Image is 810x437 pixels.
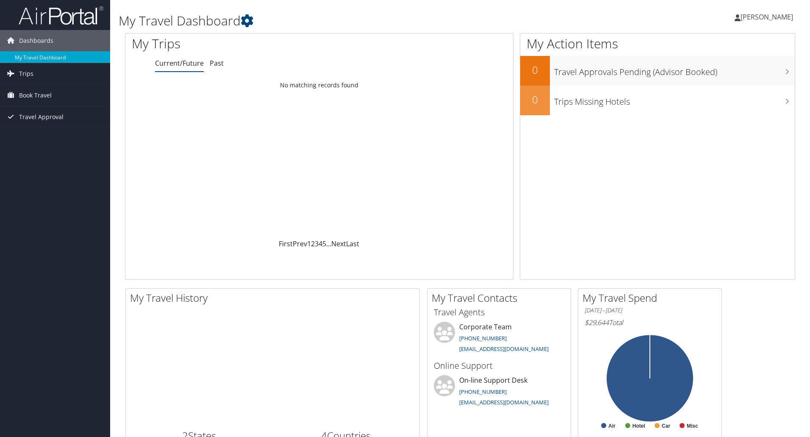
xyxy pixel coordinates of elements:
span: $29,644 [585,318,609,327]
img: airportal-logo.png [19,6,103,25]
span: Trips [19,63,33,84]
text: Air [608,423,616,429]
a: Next [331,239,346,248]
span: Book Travel [19,85,52,106]
h1: My Action Items [520,35,795,53]
a: [PHONE_NUMBER] [459,388,507,395]
h3: Online Support [434,360,564,372]
a: First [279,239,293,248]
a: 3 [315,239,319,248]
h3: Trips Missing Hotels [554,92,795,108]
a: [PERSON_NAME] [735,4,802,30]
h1: My Trips [132,35,345,53]
h2: 0 [520,92,550,107]
h2: My Travel Spend [583,291,721,305]
a: [EMAIL_ADDRESS][DOMAIN_NAME] [459,345,549,353]
h6: Total [585,318,715,327]
h3: Travel Agents [434,306,564,318]
h1: My Travel Dashboard [119,12,574,30]
a: 4 [319,239,322,248]
td: No matching records found [125,78,513,93]
span: [PERSON_NAME] [741,12,793,22]
h2: 0 [520,63,550,77]
h6: [DATE] - [DATE] [585,306,715,315]
text: Hotel [632,423,645,429]
span: Travel Approval [19,106,64,128]
a: 0Trips Missing Hotels [520,86,795,115]
li: On-line Support Desk [430,375,569,410]
a: Current/Future [155,58,204,68]
a: Last [346,239,359,248]
a: [PHONE_NUMBER] [459,334,507,342]
text: Misc [687,423,698,429]
h2: My Travel History [130,291,419,305]
a: 1 [307,239,311,248]
h2: My Travel Contacts [432,291,571,305]
text: Car [662,423,670,429]
a: [EMAIL_ADDRESS][DOMAIN_NAME] [459,398,549,406]
a: Prev [293,239,307,248]
a: Past [210,58,224,68]
span: … [326,239,331,248]
h3: Travel Approvals Pending (Advisor Booked) [554,62,795,78]
span: Dashboards [19,30,53,51]
a: 2 [311,239,315,248]
a: 5 [322,239,326,248]
li: Corporate Team [430,322,569,356]
a: 0Travel Approvals Pending (Advisor Booked) [520,56,795,86]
